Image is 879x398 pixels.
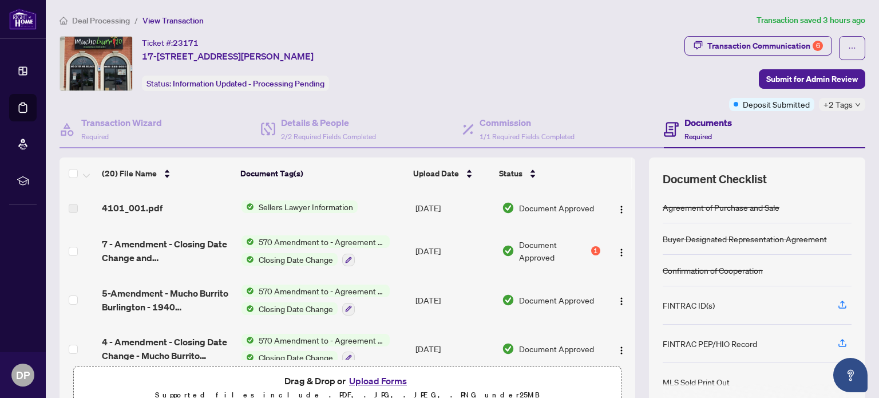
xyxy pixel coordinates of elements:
[142,15,204,26] span: View Transaction
[813,41,823,51] div: 6
[612,242,631,260] button: Logo
[60,37,132,90] img: IMG-W11940696_1.jpg
[81,116,162,129] h4: Transaction Wizard
[617,297,626,306] img: Logo
[502,202,514,214] img: Document Status
[480,132,575,141] span: 1/1 Required Fields Completed
[134,14,138,27] li: /
[617,346,626,355] img: Logo
[173,38,199,48] span: 23171
[241,302,254,315] img: Status Icon
[72,15,130,26] span: Deal Processing
[591,246,600,255] div: 1
[499,167,522,180] span: Status
[519,238,589,263] span: Document Approved
[663,264,763,277] div: Confirmation of Cooperation
[411,190,497,226] td: [DATE]
[236,157,409,190] th: Document Tag(s)
[766,70,858,88] span: Submit for Admin Review
[254,334,390,346] span: 570 Amendment to - Agreement of Purchase and Sale - Commercial
[142,36,199,49] div: Ticket #:
[102,237,232,265] span: 7 - Amendment - Closing Date Change and Renovation_Mucho Burrito [GEOGRAPHIC_DATA]pdf
[707,37,823,55] div: Transaction Communication
[16,367,30,383] span: DP
[241,334,254,346] img: Status Icon
[281,132,376,141] span: 2/2 Required Fields Completed
[823,98,853,111] span: +2 Tags
[663,233,827,245] div: Buyer Designated Representation Agreement
[254,200,358,213] span: Sellers Lawyer Information
[173,78,324,89] span: Information Updated - Processing Pending
[612,340,631,358] button: Logo
[519,342,594,355] span: Document Approved
[241,285,254,297] img: Status Icon
[663,299,715,312] div: FINTRAC ID(s)
[284,373,410,388] span: Drag & Drop or
[757,14,865,27] article: Transaction saved 3 hours ago
[617,205,626,214] img: Logo
[102,167,157,180] span: (20) File Name
[241,334,390,365] button: Status Icon570 Amendment to - Agreement of Purchase and Sale - CommercialStatus IconClosing Date ...
[684,132,712,141] span: Required
[519,294,594,306] span: Document Approved
[411,325,497,374] td: [DATE]
[663,201,779,214] div: Agreement of Purchase and Sale
[684,116,732,129] h4: Documents
[612,291,631,309] button: Logo
[254,285,390,297] span: 570 Amendment to - Agreement of Purchase and Sale - Commercial
[241,253,254,266] img: Status Icon
[663,376,730,388] div: MLS Sold Print Out
[241,351,254,364] img: Status Icon
[81,132,109,141] span: Required
[411,226,497,275] td: [DATE]
[254,253,338,266] span: Closing Date Change
[241,235,390,266] button: Status Icon570 Amendment to - Agreement of Purchase and Sale - CommercialStatus IconClosing Date ...
[833,358,868,392] button: Open asap
[97,157,236,190] th: (20) File Name
[241,200,254,213] img: Status Icon
[759,69,865,89] button: Submit for Admin Review
[663,171,767,187] span: Document Checklist
[254,235,390,248] span: 570 Amendment to - Agreement of Purchase and Sale - Commercial
[502,342,514,355] img: Document Status
[254,351,338,364] span: Closing Date Change
[612,199,631,217] button: Logo
[281,116,376,129] h4: Details & People
[9,9,37,30] img: logo
[617,248,626,257] img: Logo
[684,36,832,56] button: Transaction Communication6
[855,102,861,108] span: down
[848,44,856,52] span: ellipsis
[494,157,601,190] th: Status
[60,17,68,25] span: home
[413,167,459,180] span: Upload Date
[142,49,314,63] span: 17-[STREET_ADDRESS][PERSON_NAME]
[663,337,757,350] div: FINTRAC PEP/HIO Record
[519,202,594,214] span: Document Approved
[411,275,497,325] td: [DATE]
[743,98,810,111] span: Deposit Submitted
[102,201,163,215] span: 4101_001.pdf
[409,157,494,190] th: Upload Date
[241,235,254,248] img: Status Icon
[142,76,329,91] div: Status:
[502,294,514,306] img: Document Status
[102,286,232,314] span: 5-Amendment - Mucho Burrito Burlington - 1940 [PERSON_NAME] Line Unit 17 [GEOGRAPHIC_DATA]pdf
[241,285,390,316] button: Status Icon570 Amendment to - Agreement of Purchase and Sale - CommercialStatus IconClosing Date ...
[241,200,358,213] button: Status IconSellers Lawyer Information
[102,335,232,362] span: 4 - Amendment - Closing Date Change - Mucho Burrito [GEOGRAPHIC_DATA] 1.pdf
[480,116,575,129] h4: Commission
[502,245,514,257] img: Document Status
[254,302,338,315] span: Closing Date Change
[346,373,410,388] button: Upload Forms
